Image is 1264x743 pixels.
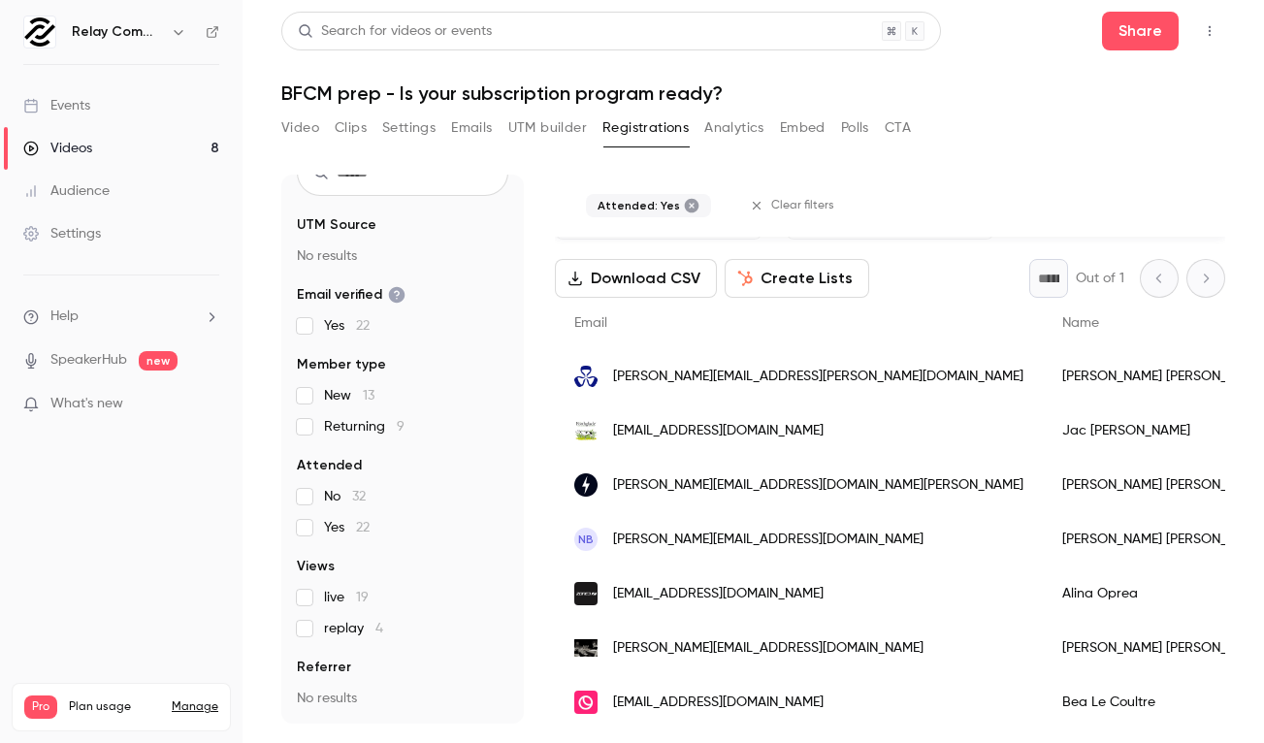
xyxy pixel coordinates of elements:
[602,113,689,144] button: Registrations
[196,396,219,413] iframe: Noticeable Trigger
[356,591,369,604] span: 19
[297,689,508,708] p: No results
[69,699,160,715] span: Plan usage
[297,285,405,305] span: Email verified
[397,420,405,434] span: 9
[613,530,924,550] span: [PERSON_NAME][EMAIL_ADDRESS][DOMAIN_NAME]
[704,113,764,144] button: Analytics
[23,181,110,201] div: Audience
[24,16,55,48] img: Relay Commerce
[297,557,335,576] span: Views
[725,259,869,298] button: Create Lists
[281,113,319,144] button: Video
[613,638,924,659] span: [PERSON_NAME][EMAIL_ADDRESS][DOMAIN_NAME]
[72,22,163,42] h6: Relay Commerce
[1076,269,1124,288] p: Out of 1
[451,113,492,144] button: Emails
[324,487,366,506] span: No
[613,693,824,713] span: [EMAIL_ADDRESS][DOMAIN_NAME]
[23,307,219,327] li: help-dropdown-opener
[24,695,57,719] span: Pro
[324,316,370,336] span: Yes
[382,113,436,144] button: Settings
[771,198,834,213] span: Clear filters
[1062,316,1099,330] span: Name
[50,350,127,371] a: SpeakerHub
[574,639,598,657] img: hspicerconsulting.com
[172,699,218,715] a: Manage
[885,113,911,144] button: CTA
[684,198,699,213] button: Remove "Did attend" from selected filters
[297,355,386,374] span: Member type
[23,224,101,243] div: Settings
[298,21,492,42] div: Search for videos or events
[508,113,587,144] button: UTM builder
[297,215,376,235] span: UTM Source
[742,190,846,221] button: Clear filters
[1194,16,1225,47] button: Top Bar Actions
[324,588,369,607] span: live
[50,307,79,327] span: Help
[297,456,362,475] span: Attended
[324,386,374,405] span: New
[574,582,598,605] img: zone3.com
[324,619,383,638] span: replay
[297,658,351,677] span: Referrer
[613,421,824,441] span: [EMAIL_ADDRESS][DOMAIN_NAME]
[574,691,598,714] img: spacegoods.com
[139,351,178,371] span: new
[356,319,370,333] span: 22
[574,316,607,330] span: Email
[23,139,92,158] div: Videos
[574,419,598,442] img: forthglade.com
[352,490,366,503] span: 32
[1102,12,1179,50] button: Share
[375,622,383,635] span: 4
[297,246,508,266] p: No results
[324,518,370,537] span: Yes
[281,81,1225,105] h1: BFCM prep - Is your subscription program ready?
[50,394,123,414] span: What's new
[578,531,594,548] span: NB
[574,473,598,497] img: join-eby.com
[356,521,370,534] span: 22
[780,113,826,144] button: Embed
[297,215,508,708] section: facet-groups
[841,113,869,144] button: Polls
[555,259,717,298] button: Download CSV
[23,96,90,115] div: Events
[335,113,367,144] button: Clips
[613,475,1023,496] span: [PERSON_NAME][EMAIL_ADDRESS][DOMAIN_NAME][PERSON_NAME]
[613,584,824,604] span: [EMAIL_ADDRESS][DOMAIN_NAME]
[363,389,374,403] span: 13
[613,367,1023,387] span: [PERSON_NAME][EMAIL_ADDRESS][PERSON_NAME][DOMAIN_NAME]
[574,366,598,386] img: blueshiftnutrition.com
[324,417,405,436] span: Returning
[598,198,680,213] span: Attended: Yes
